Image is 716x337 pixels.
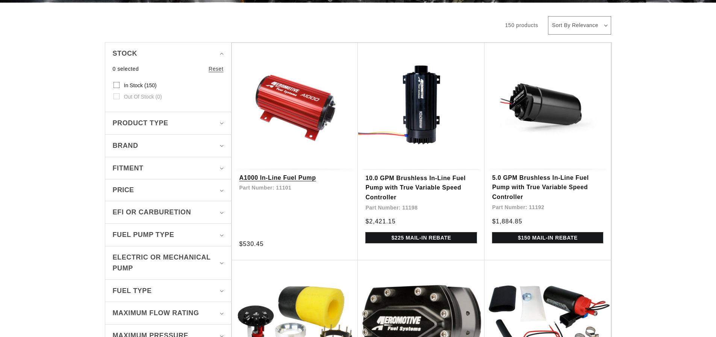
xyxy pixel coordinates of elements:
a: A1000 In-Line Fuel Pump [239,173,351,183]
summary: Fuel Pump Type (0 selected) [113,224,224,246]
span: In stock (150) [124,82,157,89]
summary: Product type (0 selected) [113,112,224,134]
span: 150 products [505,22,538,28]
a: 5.0 GPM Brushless In-Line Fuel Pump with True Variable Speed Controller [492,173,603,202]
span: 0 selected [113,65,139,73]
span: Brand [113,140,138,151]
span: Fuel Type [113,285,152,296]
span: Price [113,185,134,195]
summary: Fuel Type (0 selected) [113,280,224,302]
span: Maximum Flow Rating [113,308,199,319]
summary: Brand (0 selected) [113,135,224,157]
span: Fitment [113,163,144,174]
summary: EFI or Carburetion (0 selected) [113,201,224,223]
span: Stock [113,48,138,59]
summary: Maximum Flow Rating (0 selected) [113,302,224,324]
span: Electric or Mechanical Pump [113,252,217,274]
a: 10.0 GPM Brushless In-Line Fuel Pump with True Variable Speed Controller [365,173,477,202]
span: Fuel Pump Type [113,229,174,240]
span: EFI or Carburetion [113,207,191,218]
summary: Stock (0 selected) [113,43,224,65]
span: Out of stock (0) [124,93,162,100]
span: Product type [113,118,168,129]
summary: Price [113,179,224,201]
summary: Electric or Mechanical Pump (0 selected) [113,246,224,279]
a: Reset [209,65,224,73]
summary: Fitment (0 selected) [113,157,224,179]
